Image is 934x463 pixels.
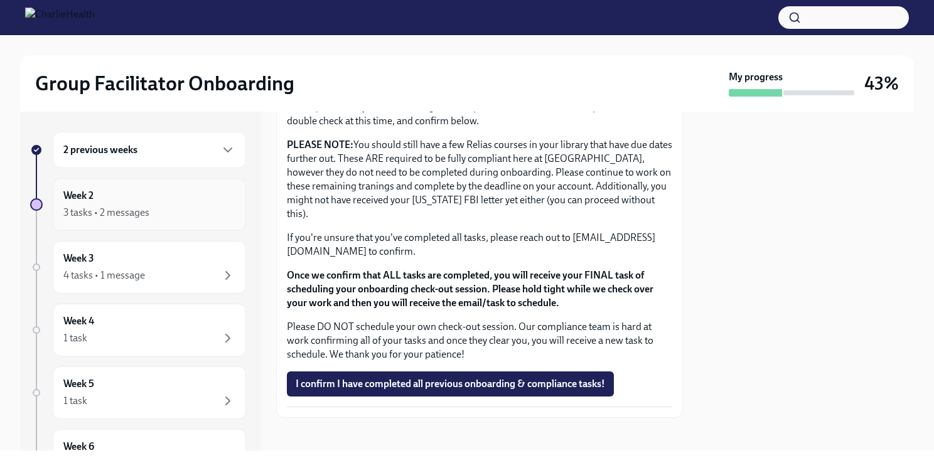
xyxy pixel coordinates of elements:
strong: Once we confirm that ALL tasks are completed, you will receive your FINAL task of scheduling your... [287,269,653,309]
button: I confirm I have completed all previous onboarding & compliance tasks! [287,371,614,396]
img: CharlieHealth [25,8,95,28]
h6: Week 6 [63,440,94,454]
h3: 43% [864,72,899,95]
div: 3 tasks • 2 messages [63,206,149,220]
div: 4 tasks • 1 message [63,269,145,282]
a: Week 23 tasks • 2 messages [30,178,246,231]
h6: Week 2 [63,189,94,203]
p: If you're unsure that you've completed all tasks, please reach out to [EMAIL_ADDRESS][DOMAIN_NAME... [287,231,672,258]
h2: Group Facilitator Onboarding [35,71,294,96]
div: 1 task [63,394,87,408]
div: 1 task [63,331,87,345]
h6: 2 previous weeks [63,143,137,157]
h6: Week 5 [63,377,94,391]
a: Week 41 task [30,304,246,356]
p: At this point, ALL your onboarding and compliance tasks should be completed! Please double check ... [287,100,672,128]
a: Week 51 task [30,366,246,419]
div: 2 previous weeks [53,132,246,168]
p: Please DO NOT schedule your own check-out session. Our compliance team is hard at work confirming... [287,320,672,361]
p: You should still have a few Relias courses in your library that have due dates further out. These... [287,138,672,221]
strong: My progress [729,70,783,84]
a: Week 34 tasks • 1 message [30,241,246,294]
h6: Week 4 [63,314,94,328]
strong: PLEASE NOTE: [287,139,353,151]
h6: Week 3 [63,252,94,265]
span: I confirm I have completed all previous onboarding & compliance tasks! [296,378,605,390]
